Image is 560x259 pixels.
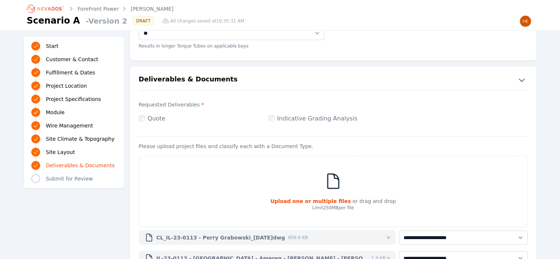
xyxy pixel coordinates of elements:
[288,235,308,241] span: 959.6 KB
[268,115,358,122] label: Indicative Grading Analysis
[46,122,93,129] span: Wire Management
[46,109,65,116] span: Module
[46,82,87,90] span: Project Location
[46,175,93,182] span: Submit for Review
[131,5,173,13] a: [PERSON_NAME]
[130,74,536,86] button: Deliverables & Documents
[46,135,115,143] span: Site Climate & Topography
[46,42,59,50] span: Start
[268,115,274,121] input: Indicative Grading Analysis
[83,16,127,26] span: - Version 2
[31,41,117,184] nav: Progress
[27,3,174,15] nav: Breadcrumb
[139,115,145,121] input: Quote
[46,69,95,76] span: Fulfillment & Dates
[46,56,98,63] span: Customer & Contact
[133,17,153,25] div: DRAFT
[170,18,244,24] span: All changes saved at 10:35:31 AM
[46,162,115,169] span: Deliverables & Documents
[139,156,528,227] div: Upload one or multiple files or drag and dropLimit250MBper file
[270,197,396,205] p: or drag and drop
[46,95,101,103] span: Project Specifications
[139,115,166,122] label: Quote
[46,148,75,156] span: Site Layout
[139,143,528,156] div: Please upload project files and classify each with a Document Type.
[270,205,396,211] p: Limit 250MB per file
[156,234,285,241] span: CL_IL-23-0113 - Perry Grabowski_[DATE]dwg
[139,74,238,86] h2: Deliverables & Documents
[520,15,531,27] img: Henar Luque
[270,198,351,204] strong: Upload one or multiple files
[78,5,119,13] a: ForeFront Power
[139,43,324,49] p: Results in longer Torque Tubes on applicable bays
[139,101,528,108] label: Requested Deliverables
[27,15,80,27] h1: Scenario A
